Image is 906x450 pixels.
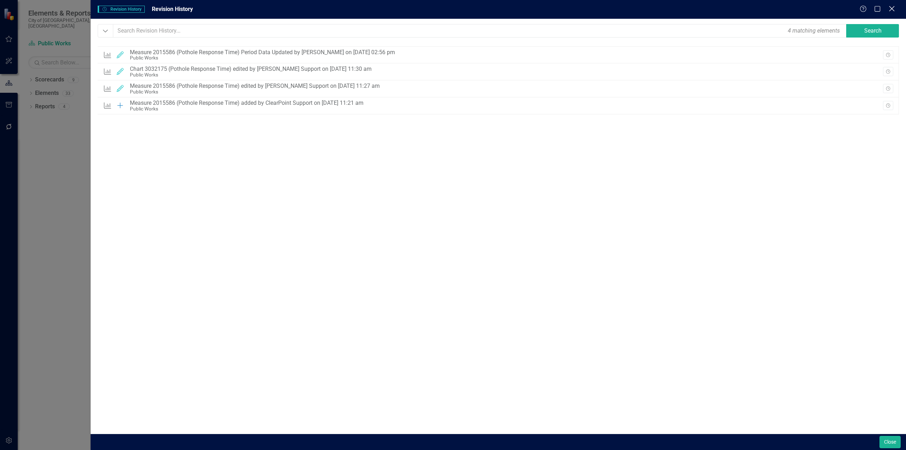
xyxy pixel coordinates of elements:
[130,83,380,89] div: Measure 2015586 (Pothole Response Time) edited by [PERSON_NAME] Support on [DATE] 11:27 am
[130,66,372,72] div: Chart 3032175 (Pothole Response Time) edited by [PERSON_NAME] Support on [DATE] 11:30 am
[130,55,395,61] div: Public Works
[98,6,145,13] span: Revision History
[113,24,847,38] input: Search Revision History...
[130,106,363,112] div: Public Works
[130,89,380,95] div: Public Works
[130,72,372,78] div: Public Works
[786,25,842,36] div: 4 matching elements
[846,24,899,38] button: Search
[130,49,395,56] div: Measure 2015586 (Pothole Response Time) Period Data Updated by [PERSON_NAME] on [DATE] 02:56 pm
[152,6,193,12] span: Revision History
[879,436,901,448] button: Close
[130,100,363,106] div: Measure 2015586 (Pothole Response Time) added by ClearPoint Support on [DATE] 11:21 am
